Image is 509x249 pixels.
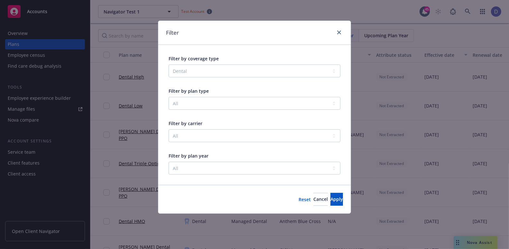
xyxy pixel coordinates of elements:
span: Apply [330,196,343,202]
span: Filter by carrier [169,120,202,126]
span: Filter by plan year [169,153,208,159]
span: Filter by plan type [169,88,209,94]
h1: Filter [166,29,179,37]
button: Reset [299,193,311,206]
span: Filter by coverage type [169,56,219,62]
button: Cancel [313,193,328,206]
button: Apply [330,193,343,206]
a: close [335,29,343,36]
span: Cancel [313,196,328,202]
